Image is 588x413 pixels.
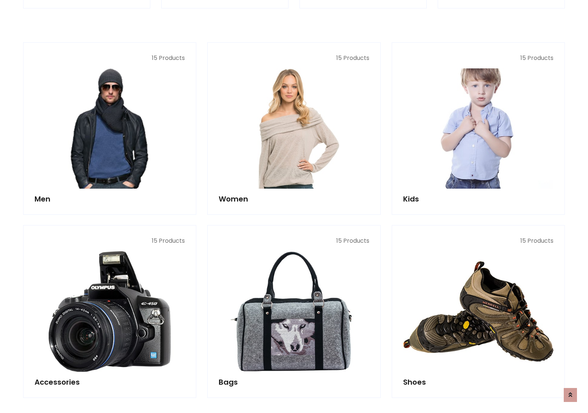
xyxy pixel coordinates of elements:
[219,54,369,63] p: 15 Products
[35,54,185,63] p: 15 Products
[403,195,553,203] h5: Kids
[35,236,185,245] p: 15 Products
[403,54,553,63] p: 15 Products
[219,236,369,245] p: 15 Products
[403,236,553,245] p: 15 Products
[35,195,185,203] h5: Men
[219,378,369,387] h5: Bags
[219,195,369,203] h5: Women
[35,378,185,387] h5: Accessories
[403,378,553,387] h5: Shoes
